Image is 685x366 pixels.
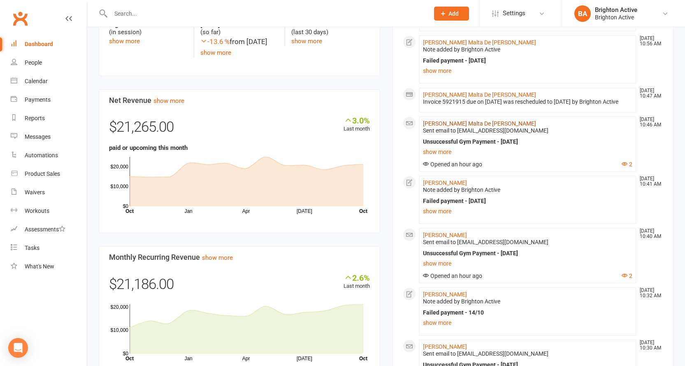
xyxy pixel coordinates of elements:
a: [PERSON_NAME] Malta De [PERSON_NAME] [423,91,536,98]
div: 3.0% [344,116,370,125]
div: Last month [344,273,370,291]
a: show more [423,258,633,269]
a: Assessments [11,220,87,239]
div: (last 30 days) [291,21,369,36]
div: Unsuccessful Gym Payment - [DATE] [423,250,633,257]
div: (in session) [109,21,188,36]
h3: Net Revenue [109,96,370,105]
a: [PERSON_NAME] [423,180,467,186]
div: Dashboard [25,41,53,47]
div: People [25,59,42,66]
a: Messages [11,128,87,146]
a: Automations [11,146,87,165]
a: Product Sales [11,165,87,183]
div: What's New [25,263,54,270]
span: Opened an hour ago [423,273,482,279]
a: show more [423,205,633,217]
div: Brighton Active [595,6,637,14]
a: show more [153,97,184,105]
button: Add [434,7,469,21]
div: Last month [344,116,370,133]
div: Invoice 5921915 due on [DATE] was rescheduled to [DATE] by Brighton Active [423,98,633,105]
a: Waivers [11,183,87,202]
div: Payments [25,96,51,103]
a: show more [109,37,140,45]
span: Settings [503,4,525,23]
a: Payments [11,91,87,109]
div: Note added by Brighton Active [423,186,633,193]
a: [PERSON_NAME] Malta De [PERSON_NAME] [423,39,536,46]
div: Automations [25,152,58,159]
div: Messages [25,133,51,140]
time: [DATE] 10:47 AM [636,88,663,99]
time: [DATE] 10:56 AM [636,36,663,47]
div: Failed payment - [DATE] [423,57,633,64]
a: show more [423,146,633,158]
div: Tasks [25,245,39,251]
div: from [DATE] [200,36,279,47]
time: [DATE] 10:40 AM [636,228,663,239]
a: show more [423,65,633,77]
a: What's New [11,257,87,276]
time: [DATE] 10:41 AM [636,176,663,187]
div: Calendar [25,78,48,84]
button: 2 [622,273,632,280]
a: show more [423,317,633,329]
div: $21,186.00 [109,273,370,300]
div: (so far) [200,21,279,36]
time: [DATE] 10:32 AM [636,288,663,298]
span: Sent email to [EMAIL_ADDRESS][DOMAIN_NAME] [423,350,548,357]
div: Workouts [25,207,49,214]
div: Note added by Brighton Active [423,298,633,305]
div: Product Sales [25,170,60,177]
div: Assessments [25,226,65,233]
a: Clubworx [10,8,30,29]
span: Sent email to [EMAIL_ADDRESS][DOMAIN_NAME] [423,127,548,134]
a: Dashboard [11,35,87,54]
div: BA [574,5,591,22]
div: $21,265.00 [109,116,370,143]
a: [PERSON_NAME] [423,232,467,238]
a: show more [200,49,231,56]
div: Open Intercom Messenger [8,338,28,358]
h3: Monthly Recurring Revenue [109,253,370,261]
div: Brighton Active [595,14,637,21]
a: Tasks [11,239,87,257]
a: show more [291,37,322,45]
div: Waivers [25,189,45,196]
time: [DATE] 10:30 AM [636,340,663,351]
div: Unsuccessful Gym Payment - [DATE] [423,138,633,145]
span: Add [448,10,459,17]
a: [PERSON_NAME] [423,291,467,298]
a: show more [202,254,233,261]
span: -13.6 % [200,37,230,46]
a: Reports [11,109,87,128]
a: [PERSON_NAME] [423,343,467,350]
span: Sent email to [EMAIL_ADDRESS][DOMAIN_NAME] [423,239,548,245]
div: Reports [25,115,45,121]
button: 2 [622,161,632,168]
a: Workouts [11,202,87,220]
a: [PERSON_NAME] Malta De [PERSON_NAME] [423,120,536,127]
a: People [11,54,87,72]
span: Opened an hour ago [423,161,482,168]
div: 2.6% [344,273,370,282]
a: Calendar [11,72,87,91]
time: [DATE] 10:46 AM [636,117,663,128]
input: Search... [108,8,423,19]
div: Failed payment - [DATE] [423,198,633,205]
div: Note added by Brighton Active [423,46,633,53]
strong: paid or upcoming this month [109,144,188,152]
div: Failed payment - 14/10 [423,309,633,316]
